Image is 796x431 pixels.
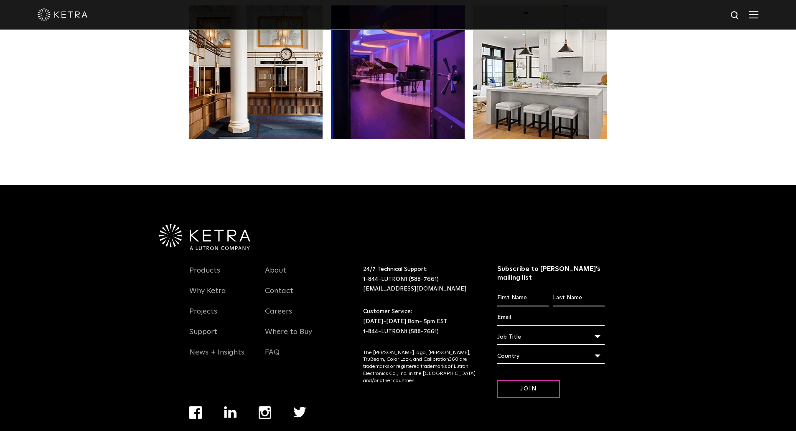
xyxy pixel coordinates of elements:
[497,265,605,282] h3: Subscribe to [PERSON_NAME]’s mailing list
[363,307,476,337] p: Customer Service: [DATE]-[DATE] 8am- 5pm EST
[497,290,549,306] input: First Name
[363,265,476,294] p: 24/7 Technical Support:
[497,348,605,364] div: Country
[159,224,250,250] img: Ketra-aLutronCo_White_RGB
[189,266,220,285] a: Products
[189,265,253,367] div: Navigation Menu
[497,329,605,345] div: Job Title
[265,265,328,367] div: Navigation Menu
[189,307,217,326] a: Projects
[293,407,306,418] img: twitter
[497,310,605,326] input: Email
[189,286,226,306] a: Why Ketra
[730,10,740,21] img: search icon
[189,327,217,347] a: Support
[265,307,292,326] a: Careers
[189,406,202,419] img: facebook
[749,10,758,18] img: Hamburger%20Nav.svg
[363,349,476,385] p: The [PERSON_NAME] logo, [PERSON_NAME], TruBeam, Color Lock, and Calibration360 are trademarks or ...
[265,286,293,306] a: Contact
[189,348,244,367] a: News + Insights
[259,406,271,419] img: instagram
[265,327,312,347] a: Where to Buy
[38,8,88,21] img: ketra-logo-2019-white
[363,329,439,334] a: 1-844-LUTRON1 (588-7661)
[224,406,237,418] img: linkedin
[265,348,280,367] a: FAQ
[553,290,604,306] input: Last Name
[363,286,466,292] a: [EMAIL_ADDRESS][DOMAIN_NAME]
[363,276,439,282] a: 1-844-LUTRON1 (588-7661)
[265,266,286,285] a: About
[497,380,560,398] input: Join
